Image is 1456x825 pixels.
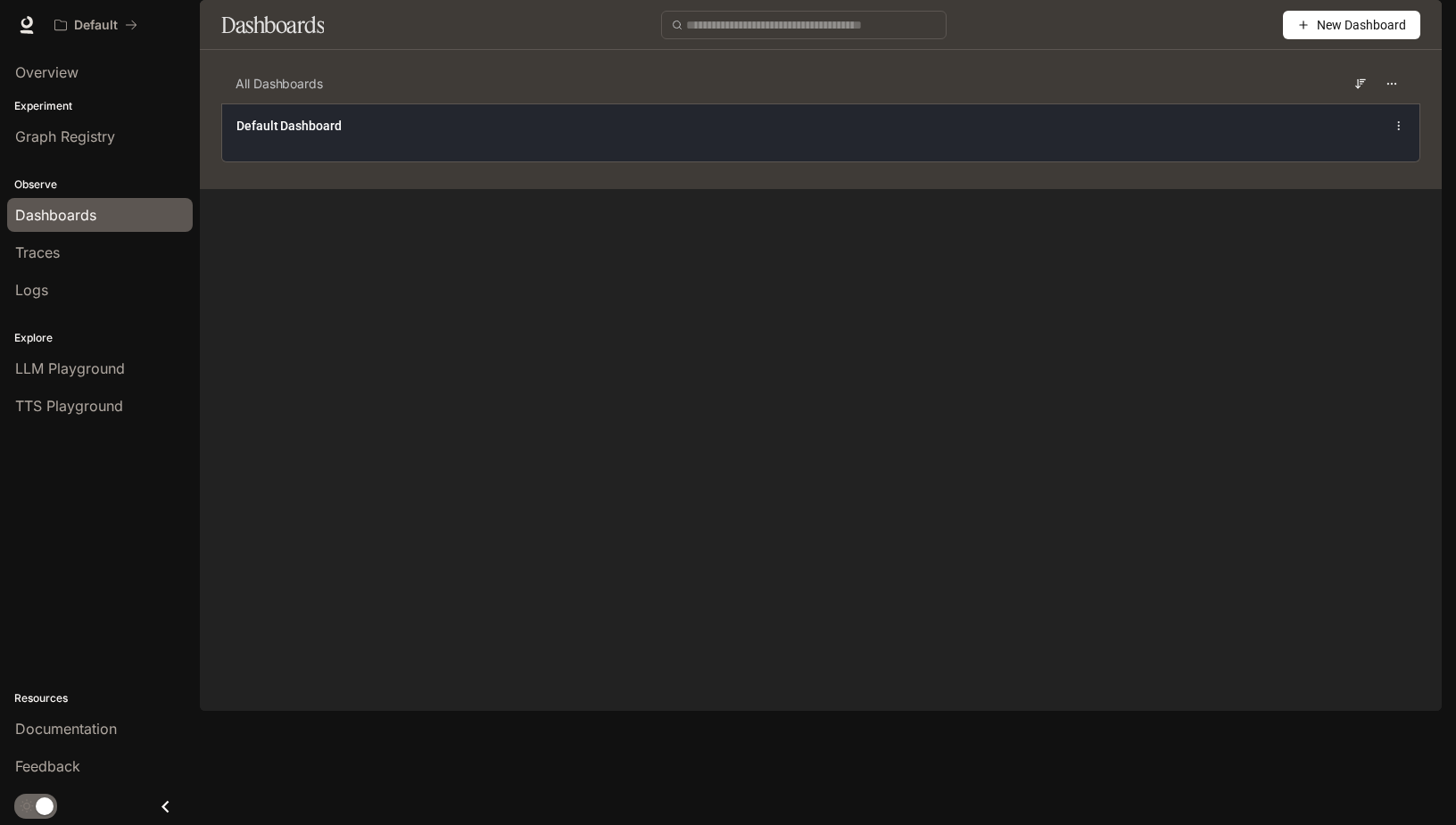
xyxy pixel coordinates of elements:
span: New Dashboard [1317,15,1406,35]
button: New Dashboard [1283,11,1420,39]
button: All workspaces [46,7,145,43]
p: Default [74,18,118,33]
span: All Dashboards [236,75,323,93]
h1: Dashboards [221,7,324,43]
a: Default Dashboard [236,117,342,135]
